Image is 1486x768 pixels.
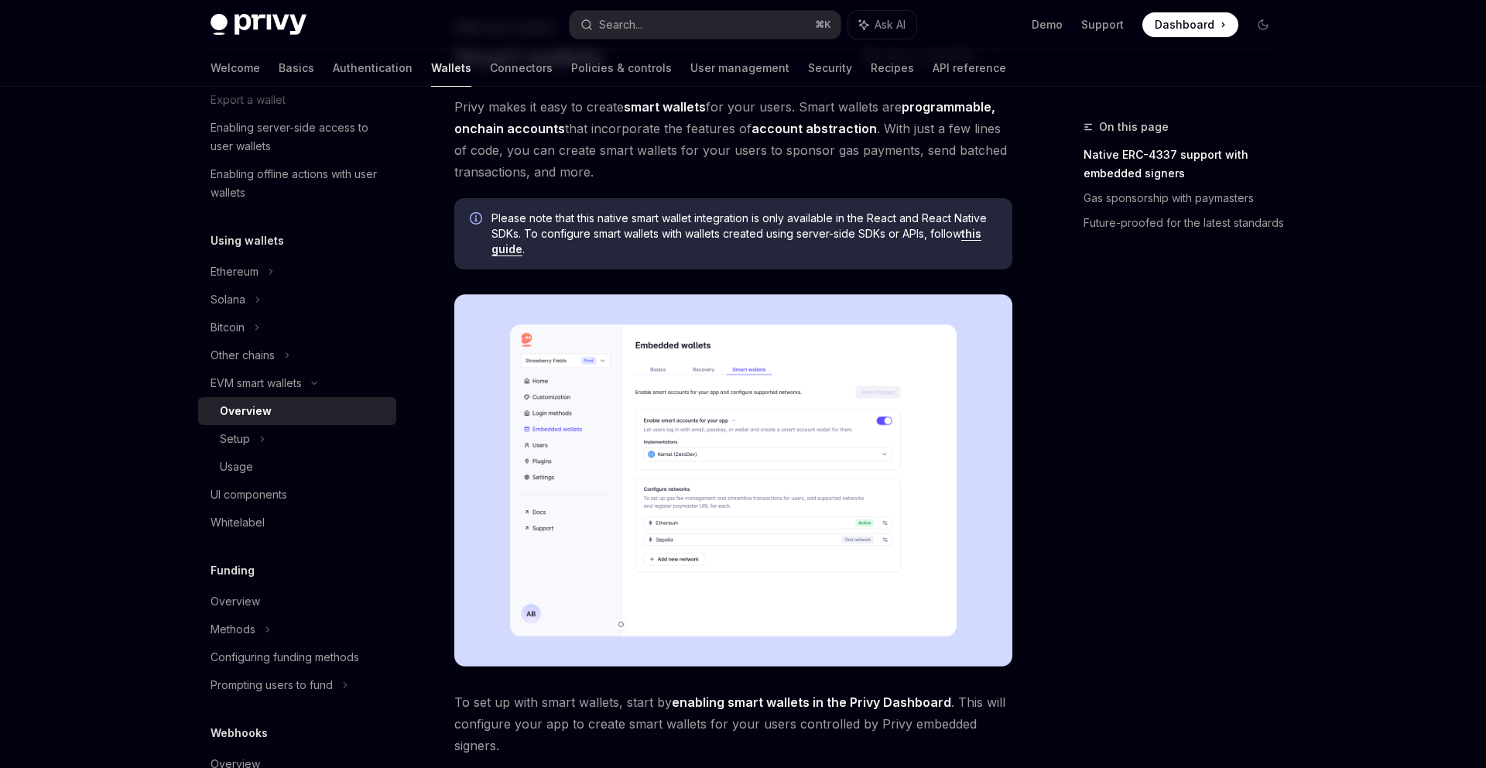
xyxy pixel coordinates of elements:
[211,620,255,639] div: Methods
[198,588,396,615] a: Overview
[1084,186,1288,211] a: Gas sponsorship with paymasters
[211,561,255,580] h5: Funding
[454,294,1012,667] img: Sample enable smart wallets
[571,50,672,87] a: Policies & controls
[211,513,265,532] div: Whitelabel
[431,50,471,87] a: Wallets
[752,121,877,137] a: account abstraction
[198,481,396,509] a: UI components
[1084,142,1288,186] a: Native ERC-4337 support with embedded signers
[198,643,396,671] a: Configuring funding methods
[624,99,706,115] strong: smart wallets
[211,165,387,202] div: Enabling offline actions with user wallets
[211,676,333,694] div: Prompting users to fund
[454,96,1012,183] span: Privy makes it easy to create for your users. Smart wallets are that incorporate the features of ...
[211,290,245,309] div: Solana
[333,50,413,87] a: Authentication
[1084,211,1288,235] a: Future-proofed for the latest standards
[211,374,302,393] div: EVM smart wallets
[808,50,852,87] a: Security
[599,15,642,34] div: Search...
[211,318,245,337] div: Bitcoin
[211,50,260,87] a: Welcome
[1142,12,1238,37] a: Dashboard
[211,724,268,742] h5: Webhooks
[1251,12,1275,37] button: Toggle dark mode
[871,50,914,87] a: Recipes
[198,160,396,207] a: Enabling offline actions with user wallets
[933,50,1006,87] a: API reference
[1099,118,1169,136] span: On this page
[211,648,359,667] div: Configuring funding methods
[198,453,396,481] a: Usage
[220,402,272,420] div: Overview
[1081,17,1124,33] a: Support
[220,430,250,448] div: Setup
[220,458,253,476] div: Usage
[1155,17,1214,33] span: Dashboard
[211,262,259,281] div: Ethereum
[211,592,260,611] div: Overview
[211,118,387,156] div: Enabling server-side access to user wallets
[848,11,916,39] button: Ask AI
[198,509,396,537] a: Whitelabel
[454,691,1012,756] span: To set up with smart wallets, start by . This will configure your app to create smart wallets for...
[672,694,951,711] a: enabling smart wallets in the Privy Dashboard
[211,485,287,504] div: UI components
[211,346,275,365] div: Other chains
[1032,17,1063,33] a: Demo
[470,212,485,228] svg: Info
[198,397,396,425] a: Overview
[570,11,841,39] button: Search...⌘K
[279,50,314,87] a: Basics
[211,231,284,250] h5: Using wallets
[875,17,906,33] span: Ask AI
[198,114,396,160] a: Enabling server-side access to user wallets
[690,50,789,87] a: User management
[490,50,553,87] a: Connectors
[815,19,831,31] span: ⌘ K
[491,211,997,257] span: Please note that this native smart wallet integration is only available in the React and React Na...
[211,14,306,36] img: dark logo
